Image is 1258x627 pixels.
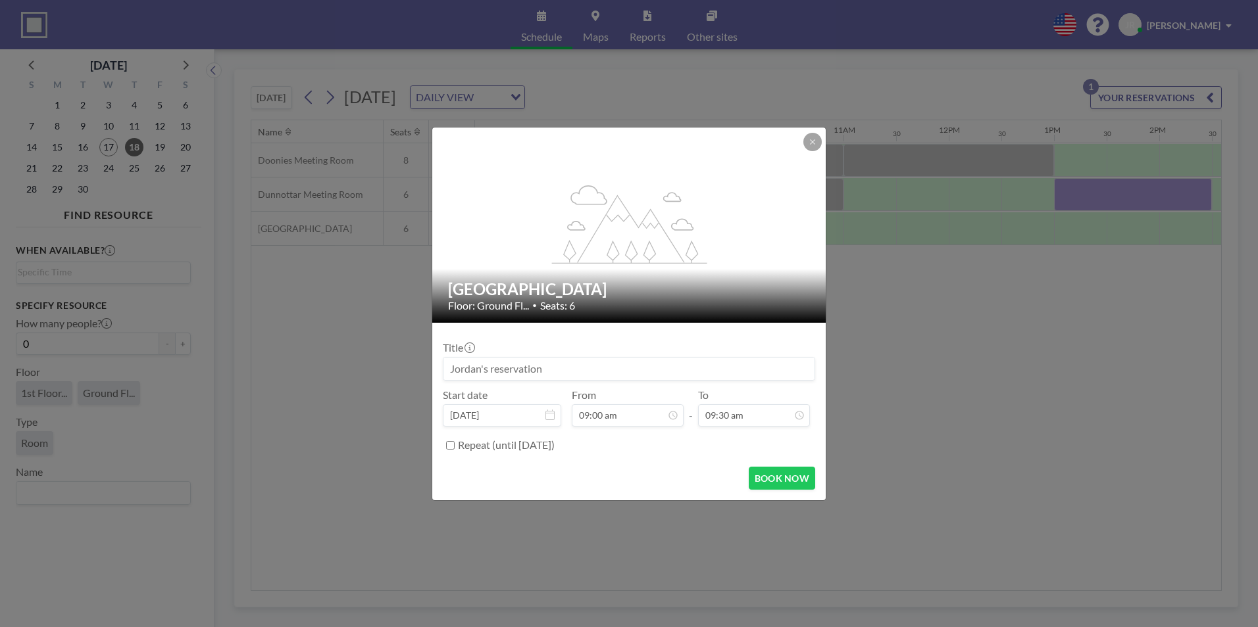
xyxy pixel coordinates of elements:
[448,279,811,299] h2: [GEOGRAPHIC_DATA]
[443,341,474,354] label: Title
[532,300,537,310] span: •
[443,358,815,380] input: Jordan's reservation
[572,388,596,402] label: From
[540,299,575,312] span: Seats: 6
[443,388,488,402] label: Start date
[749,467,815,490] button: BOOK NOW
[698,388,709,402] label: To
[552,184,707,263] g: flex-grow: 1.2;
[689,393,693,422] span: -
[458,438,555,452] label: Repeat (until [DATE])
[448,299,529,312] span: Floor: Ground Fl...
